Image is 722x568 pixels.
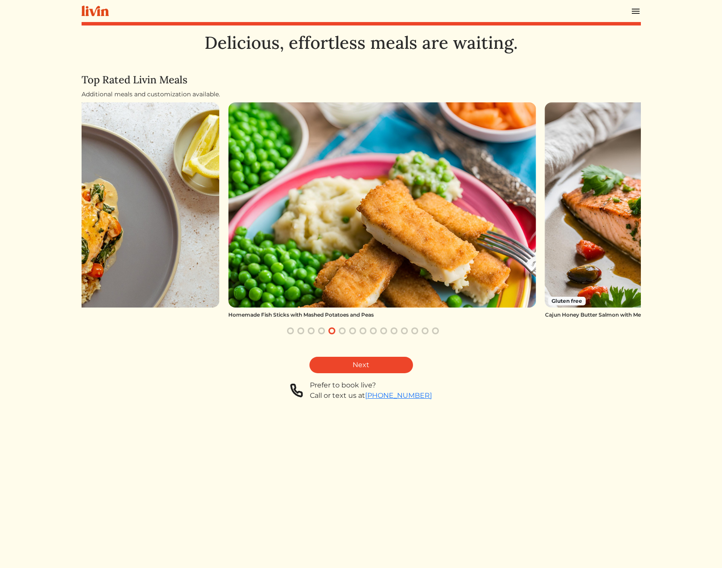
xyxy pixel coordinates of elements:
div: Call or text us at [310,390,432,401]
img: livin-logo-a0d97d1a881af30f6274990eb6222085a2533c92bbd1e4f22c21b4f0d0e3210c.svg [82,6,109,16]
img: Homemade Fish Sticks with Mashed Potatoes and Peas [228,102,536,308]
span: Gluten free [549,297,586,305]
h4: Top Rated Livin Meals [82,74,641,86]
div: Homemade Fish Sticks with Mashed Potatoes and Peas [228,311,536,319]
img: phone-a8f1853615f4955a6c6381654e1c0f7430ed919b147d78756318837811cda3a7.svg [290,380,303,401]
a: [PHONE_NUMBER] [365,391,432,400]
div: Additional meals and customization available. [82,90,641,99]
a: Next [309,357,413,373]
h1: Delicious, effortless meals are waiting. [82,32,641,53]
img: menu_hamburger-cb6d353cf0ecd9f46ceae1c99ecbeb4a00e71ca567a856bd81f57e9d8c17bb26.svg [631,6,641,16]
div: Prefer to book live? [310,380,432,390]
